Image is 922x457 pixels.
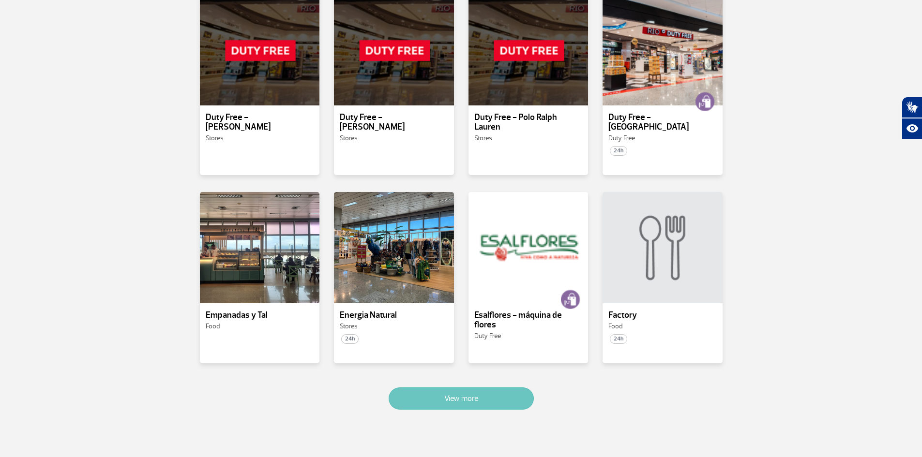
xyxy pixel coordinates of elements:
[206,134,224,142] span: Stores
[902,118,922,139] button: Abrir recursos assistivos.
[389,387,534,410] button: View more
[340,113,448,132] p: Duty Free - [PERSON_NAME]
[902,97,922,118] button: Abrir tradutor de língua de sinais.
[610,146,627,156] span: 24h
[340,322,358,330] span: Stores
[474,332,501,340] span: Duty Free
[608,113,717,132] p: Duty Free - [GEOGRAPHIC_DATA]
[340,134,358,142] span: Stores
[340,310,448,320] p: Energia Natural
[206,113,314,132] p: Duty Free - [PERSON_NAME]
[206,322,220,330] span: Food
[474,113,583,132] p: Duty Free - Polo Ralph Lauren
[474,134,492,142] span: Stores
[902,97,922,139] div: Plugin de acessibilidade da Hand Talk.
[608,310,717,320] p: Factory
[206,310,314,320] p: Empanadas y Tal
[695,92,715,111] img: loja-de-compras.png
[474,310,583,330] p: Esalflores - máquina de flores
[341,334,359,344] span: 24h
[610,334,627,344] span: 24h
[608,322,622,330] span: Food
[608,134,635,142] span: Duty Free
[561,290,580,309] img: loja-de-compras.png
